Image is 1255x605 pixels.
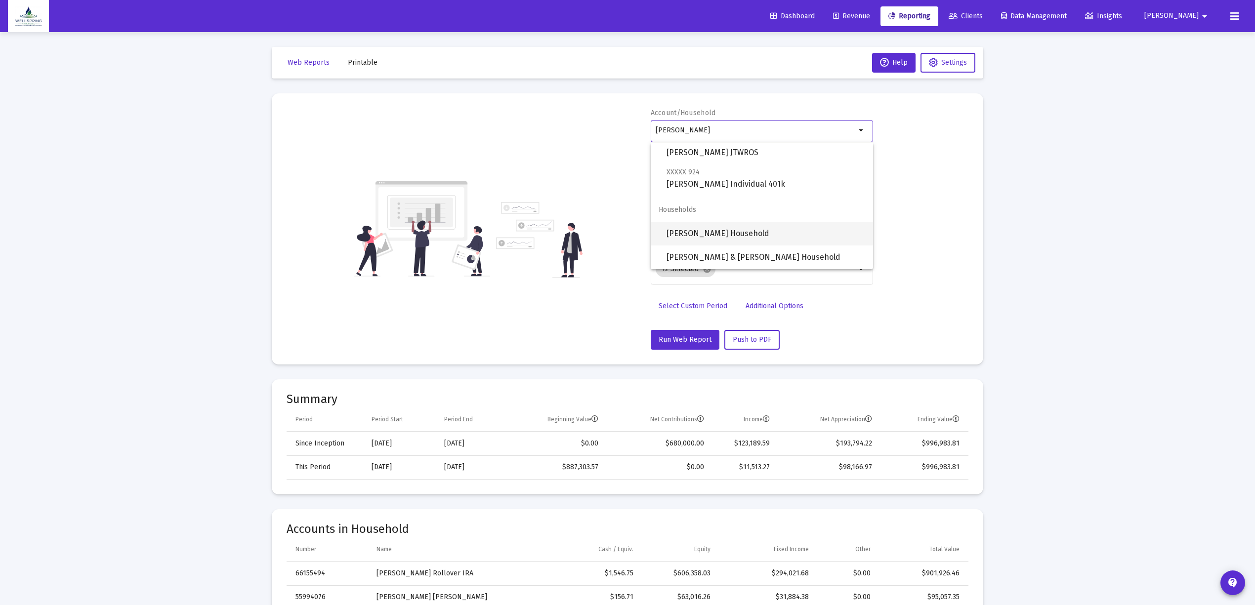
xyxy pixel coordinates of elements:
mat-icon: arrow_drop_down [1199,6,1211,26]
div: $63,016.26 [647,592,711,602]
span: Insights [1085,12,1122,20]
a: Reporting [880,6,938,26]
div: [DATE] [372,462,430,472]
label: Account/Household [651,109,716,117]
span: Web Reports [288,58,330,67]
mat-card-title: Accounts in Household [287,524,968,534]
span: Dashboard [770,12,815,20]
div: [DATE] [444,439,499,448]
div: $95,057.35 [884,592,960,602]
td: Column Period Start [365,408,437,432]
td: Column Equity [640,538,718,562]
span: Run Web Report [659,335,711,344]
mat-chip-list: Selection [656,259,856,279]
td: $98,166.97 [777,455,879,479]
div: $0.00 [823,592,871,602]
span: [PERSON_NAME] JTWROS [667,134,865,159]
td: Column Total Value [878,538,968,562]
td: Column Net Appreciation [777,408,879,432]
td: Column Fixed Income [717,538,816,562]
td: $996,983.81 [879,455,968,479]
td: Column Net Contributions [605,408,711,432]
span: [PERSON_NAME] Household [667,222,865,245]
div: Number [295,545,316,553]
a: Insights [1077,6,1130,26]
div: Income [744,415,770,423]
input: Search or select an account or household [656,126,856,134]
button: Run Web Report [651,330,719,350]
div: Beginning Value [547,415,598,423]
div: $31,884.38 [724,592,809,602]
span: Settings [941,58,967,67]
span: [PERSON_NAME] Individual 401k [667,166,865,190]
td: [PERSON_NAME] Rollover IRA [370,562,543,585]
img: reporting [354,180,490,278]
a: Data Management [993,6,1075,26]
div: Cash / Equiv. [598,545,633,553]
span: [PERSON_NAME] & [PERSON_NAME] Household [667,245,865,269]
mat-icon: arrow_drop_down [856,124,868,136]
span: [PERSON_NAME] [1144,12,1199,20]
td: $0.00 [506,432,605,455]
button: Web Reports [280,53,337,73]
div: Period End [444,415,473,423]
div: Period [295,415,313,423]
span: Printable [348,58,377,67]
div: $294,021.68 [724,568,809,578]
span: XXXXX 924 [667,168,700,176]
span: Households [651,198,873,222]
span: Additional Options [746,302,803,310]
div: Period Start [372,415,403,423]
img: reporting-alt [496,202,583,278]
td: $996,983.81 [879,432,968,455]
div: Net Appreciation [820,415,872,423]
a: Revenue [825,6,878,26]
img: Dashboard [15,6,42,26]
mat-card-title: Summary [287,394,968,404]
div: $0.00 [823,568,871,578]
div: $156.71 [550,592,633,602]
td: This Period [287,455,365,479]
td: $193,794.22 [777,432,879,455]
div: Ending Value [918,415,960,423]
td: $887,303.57 [506,455,605,479]
div: $606,358.03 [647,568,711,578]
td: Column Other [816,538,878,562]
span: Select Custom Period [659,302,727,310]
td: Column Name [370,538,543,562]
td: Column Ending Value [879,408,968,432]
button: Help [872,53,916,73]
button: Printable [340,53,385,73]
mat-icon: contact_support [1227,577,1239,589]
span: Data Management [1001,12,1067,20]
td: Column Number [287,538,370,562]
td: $0.00 [605,455,711,479]
div: Other [855,545,871,553]
span: Reporting [888,12,930,20]
button: Push to PDF [724,330,780,350]
div: Data grid [287,408,968,480]
td: Since Inception [287,432,365,455]
td: Column Beginning Value [506,408,605,432]
span: Clients [949,12,983,20]
td: $11,513.27 [711,455,777,479]
mat-icon: cancel [703,265,711,274]
td: $123,189.59 [711,432,777,455]
td: Column Period End [437,408,506,432]
span: Help [880,58,908,67]
div: Fixed Income [774,545,809,553]
button: [PERSON_NAME] [1132,6,1222,26]
td: Column Cash / Equiv. [543,538,640,562]
span: Revenue [833,12,870,20]
mat-chip: 12 Selected [656,261,715,277]
div: Total Value [929,545,960,553]
td: Column Income [711,408,777,432]
mat-icon: arrow_drop_down [856,263,868,275]
div: Name [376,545,392,553]
div: Equity [694,545,711,553]
div: Net Contributions [650,415,704,423]
button: Settings [920,53,975,73]
td: $680,000.00 [605,432,711,455]
div: [DATE] [444,462,499,472]
div: $901,926.46 [884,568,960,578]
